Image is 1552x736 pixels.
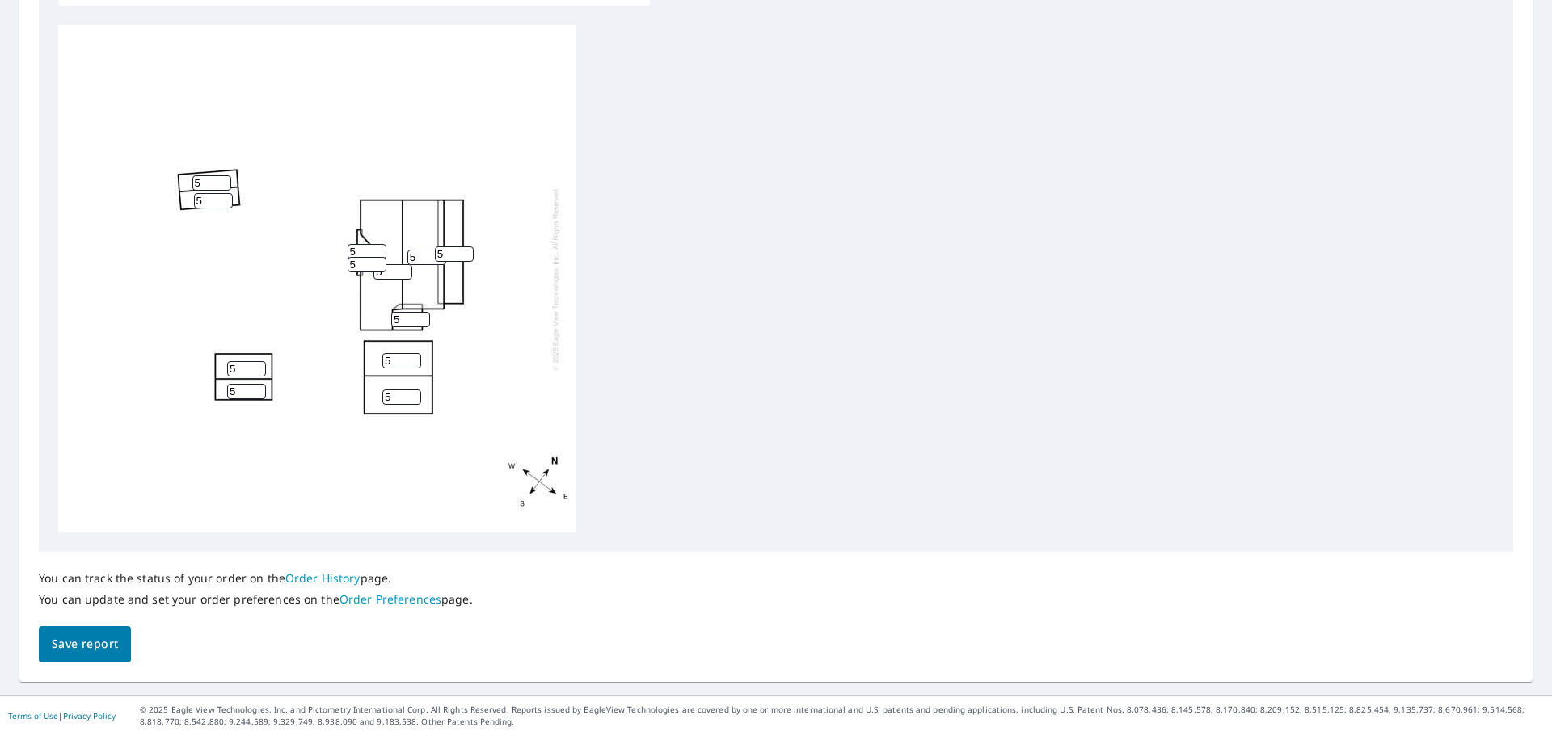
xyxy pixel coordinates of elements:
a: Privacy Policy [63,710,116,721]
a: Terms of Use [8,710,58,721]
p: © 2025 Eagle View Technologies, Inc. and Pictometry International Corp. All Rights Reserved. Repo... [140,704,1544,728]
a: Order History [285,570,361,586]
span: Save report [52,634,118,654]
button: Save report [39,626,131,662]
p: You can track the status of your order on the page. [39,571,473,586]
a: Order Preferences [339,591,441,607]
p: You can update and set your order preferences on the page. [39,592,473,607]
p: | [8,711,116,721]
